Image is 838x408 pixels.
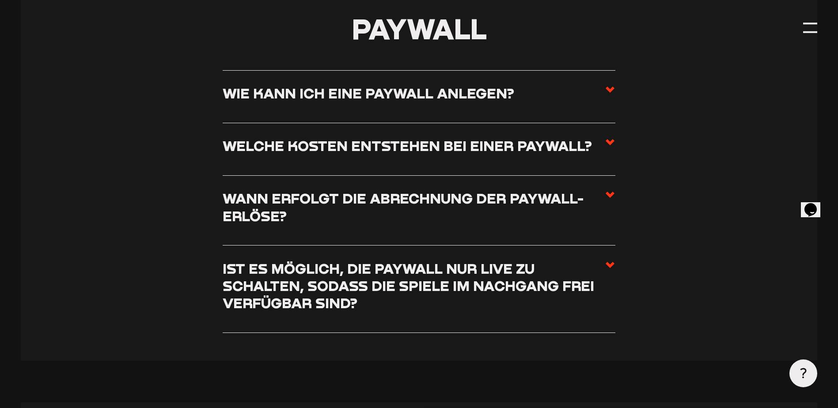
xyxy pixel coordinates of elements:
[352,11,487,45] span: Paywall
[801,191,829,217] iframe: chat widget
[223,137,592,154] h3: Welche Kosten entstehen bei einer Paywall?
[223,84,514,102] h3: Wie kann ich eine Paywall anlegen?
[223,189,605,224] h3: Wann erfolgt die Abrechnung der Paywall-Erlöse?
[223,260,605,312] h3: Ist es möglich, die Paywall nur live zu schalten, sodass die Spiele im Nachgang frei verfügbar sind?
